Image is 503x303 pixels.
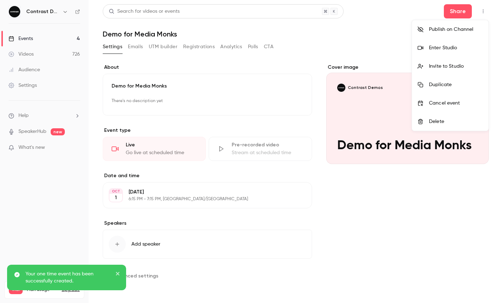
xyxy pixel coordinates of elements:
p: Your one time event has been successfully created. [26,270,111,285]
div: Publish on Channel [429,26,483,33]
div: Enter Studio [429,44,483,51]
button: close [115,270,120,279]
div: Cancel event [429,100,483,107]
div: Invite to Studio [429,63,483,70]
div: Delete [429,118,483,125]
div: Duplicate [429,81,483,88]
